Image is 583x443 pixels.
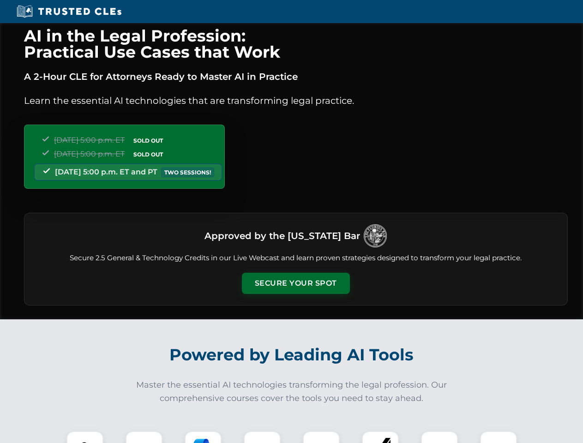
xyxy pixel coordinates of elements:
span: SOLD OUT [130,136,166,145]
img: Logo [364,224,387,247]
h2: Powered by Leading AI Tools [36,339,547,371]
span: SOLD OUT [130,150,166,159]
button: Secure Your Spot [242,273,350,294]
p: Secure 2.5 General & Technology Credits in our Live Webcast and learn proven strategies designed ... [36,253,556,263]
h3: Approved by the [US_STATE] Bar [204,227,360,244]
p: Learn the essential AI technologies that are transforming legal practice. [24,93,568,108]
img: Trusted CLEs [14,5,124,18]
h1: AI in the Legal Profession: Practical Use Cases that Work [24,28,568,60]
span: [DATE] 5:00 p.m. ET [54,136,125,144]
p: A 2-Hour CLE for Attorneys Ready to Master AI in Practice [24,69,568,84]
span: [DATE] 5:00 p.m. ET [54,150,125,158]
p: Master the essential AI technologies transforming the legal profession. Our comprehensive courses... [130,378,453,405]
